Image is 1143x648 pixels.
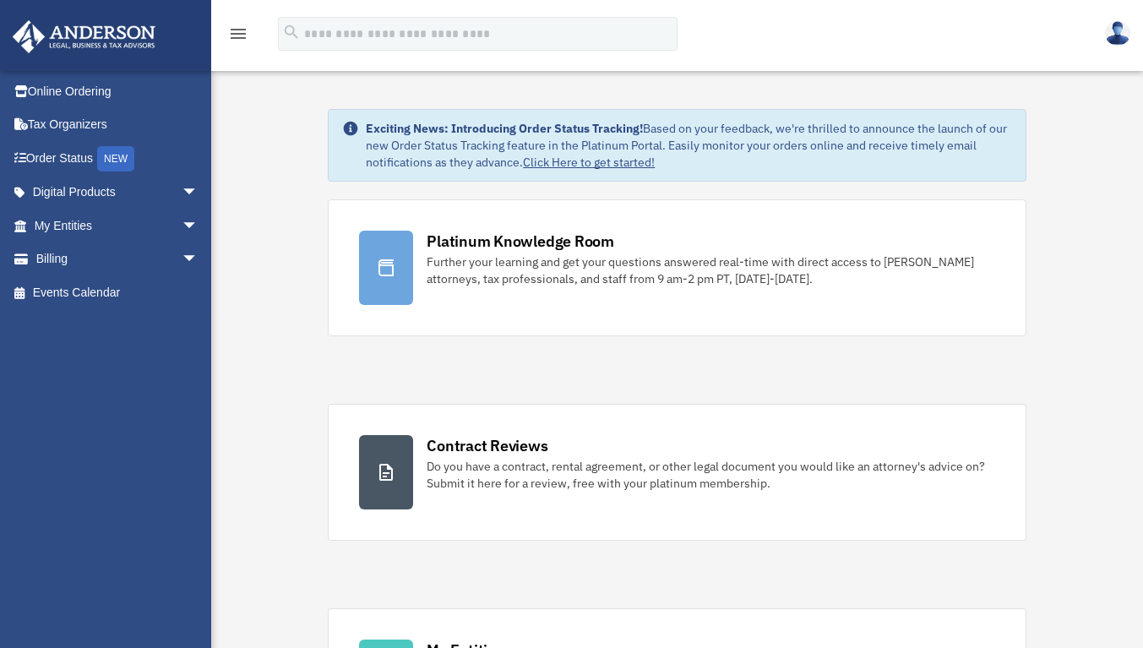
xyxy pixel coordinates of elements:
span: arrow_drop_down [182,209,215,243]
i: menu [228,24,248,44]
a: Tax Organizers [12,108,224,142]
div: Platinum Knowledge Room [427,231,614,252]
div: Further your learning and get your questions answered real-time with direct access to [PERSON_NAM... [427,253,994,287]
img: User Pic [1105,21,1130,46]
div: NEW [97,146,134,172]
i: search [282,23,301,41]
div: Do you have a contract, rental agreement, or other legal document you would like an attorney's ad... [427,458,994,492]
a: Billingarrow_drop_down [12,242,224,276]
img: Anderson Advisors Platinum Portal [8,20,161,53]
span: arrow_drop_down [182,242,215,277]
div: Based on your feedback, we're thrilled to announce the launch of our new Order Status Tracking fe... [366,120,1011,171]
a: Contract Reviews Do you have a contract, rental agreement, or other legal document you would like... [328,404,1026,541]
a: Platinum Knowledge Room Further your learning and get your questions answered real-time with dire... [328,199,1026,336]
div: Contract Reviews [427,435,547,456]
a: Order StatusNEW [12,141,224,176]
strong: Exciting News: Introducing Order Status Tracking! [366,121,643,136]
span: arrow_drop_down [182,176,215,210]
a: My Entitiesarrow_drop_down [12,209,224,242]
a: Online Ordering [12,74,224,108]
a: menu [228,30,248,44]
a: Click Here to get started! [523,155,655,170]
a: Events Calendar [12,275,224,309]
a: Digital Productsarrow_drop_down [12,176,224,210]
